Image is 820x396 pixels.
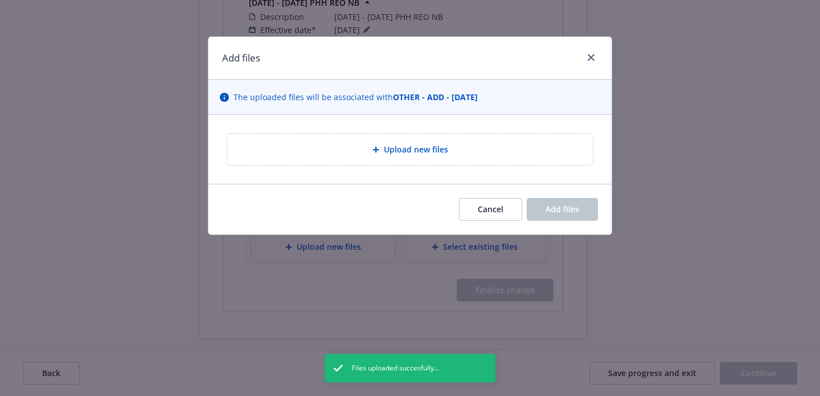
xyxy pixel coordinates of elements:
div: Upload new files [227,133,593,166]
button: Add files [527,198,598,221]
span: Files uploaded succesfully... [352,363,439,373]
h1: Add files [222,51,260,65]
span: Add files [546,204,579,214]
span: Upload new files [384,143,448,155]
button: Cancel [459,198,522,221]
a: close [584,51,598,64]
strong: OTHER - ADD - [DATE] [393,92,478,102]
span: Cancel [478,204,503,214]
span: The uploaded files will be associated with [233,91,478,103]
